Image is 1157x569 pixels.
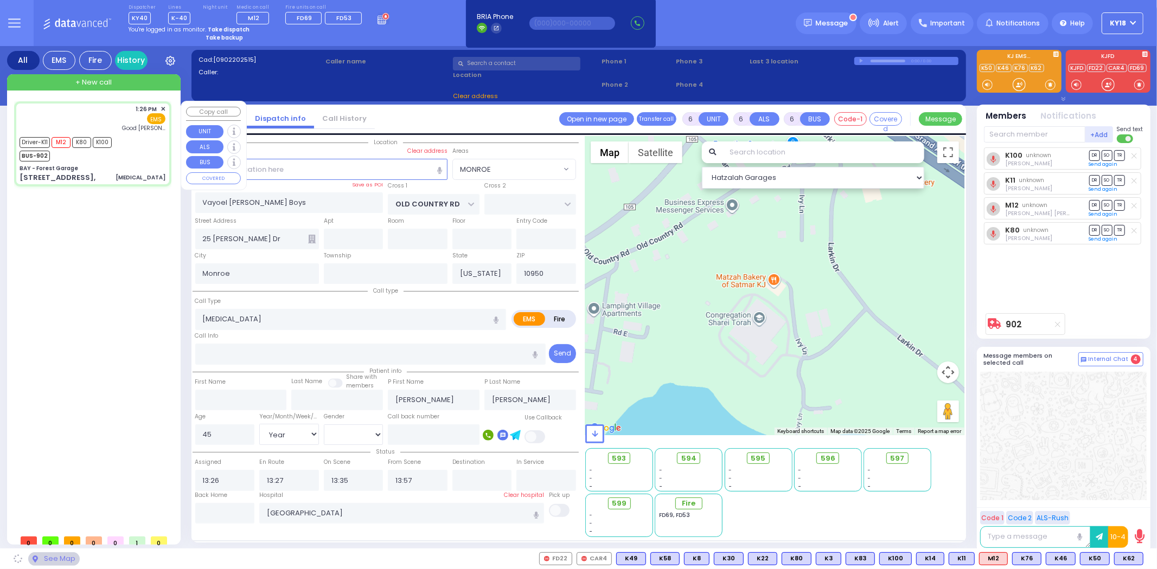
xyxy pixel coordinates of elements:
[979,552,1008,565] div: M12
[86,536,102,545] span: 0
[203,4,227,11] label: Night unit
[324,458,350,467] label: On Scene
[52,137,71,148] span: M12
[937,141,959,163] button: Toggle fullscreen view
[659,474,662,482] span: -
[590,466,593,474] span: -
[1107,64,1127,72] a: CAR4
[581,556,587,561] img: red-radio-icon.svg
[1102,200,1113,210] span: SO
[748,552,777,565] div: BLS
[834,112,867,126] button: Code-1
[545,312,575,326] label: Fire
[28,552,79,566] div: See map
[800,112,830,126] button: BUS
[1024,226,1049,234] span: unknown
[116,173,165,182] div: [MEDICAL_DATA]
[1005,226,1020,234] a: K80
[879,552,912,565] div: BLS
[846,552,875,565] div: BLS
[1029,64,1044,72] a: K62
[93,137,112,148] span: K100
[186,140,223,153] button: ALS
[20,172,95,183] div: [STREET_ADDRESS],
[129,12,151,24] span: KY40
[728,474,732,482] span: -
[484,378,520,386] label: P Last Name
[1080,552,1110,565] div: K50
[782,552,811,565] div: BLS
[324,412,344,421] label: Gender
[682,498,695,509] span: Fire
[368,287,404,295] span: Call type
[588,421,624,435] img: Google
[1046,552,1076,565] div: BLS
[195,458,222,467] label: Assigned
[20,164,78,172] div: BAY - Forest Garage
[1013,64,1028,72] a: K76
[1114,225,1125,235] span: TR
[514,312,545,326] label: EMS
[980,64,995,72] a: K50
[714,552,744,565] div: K30
[516,458,544,467] label: In Service
[930,18,965,28] span: Important
[453,70,598,80] label: Location
[79,51,112,70] div: Fire
[504,491,544,500] label: Clear hospital
[259,491,283,500] label: Hospital
[388,378,424,386] label: P First Name
[821,453,835,464] span: 596
[452,147,469,156] label: Areas
[195,217,237,225] label: Street Address
[559,112,634,126] a: Open in new page
[291,377,322,386] label: Last Name
[879,552,912,565] div: K100
[1114,200,1125,210] span: TR
[161,105,165,114] span: ✕
[43,51,75,70] div: EMS
[1005,159,1052,167] span: Solomon Polatsek
[324,217,334,225] label: Apt
[168,4,190,11] label: Lines
[7,51,40,70] div: All
[684,552,709,565] div: BLS
[751,453,766,464] span: 595
[136,105,157,113] span: 1:26 PM
[979,552,1008,565] div: ALS
[1089,200,1100,210] span: DR
[1085,126,1114,143] button: +Add
[1089,161,1118,167] a: Send again
[452,458,485,467] label: Destination
[324,251,351,260] label: Township
[352,181,383,189] label: Save as POI
[577,552,612,565] div: CAR4
[297,14,312,22] span: FD69
[816,552,841,565] div: K3
[248,14,259,22] span: M12
[612,453,627,464] span: 593
[516,251,525,260] label: ZIP
[452,217,465,225] label: Floor
[549,491,570,500] label: Pick up
[650,552,680,565] div: K58
[728,482,732,490] span: -
[1102,225,1113,235] span: SO
[1046,552,1076,565] div: K46
[21,536,37,545] span: 0
[1005,234,1052,242] span: Shlomo Appel
[798,482,801,490] span: -
[213,55,256,64] span: [0902202515]
[43,16,115,30] img: Logo
[484,182,506,190] label: Cross 2
[916,552,944,565] div: BLS
[346,382,374,390] span: members
[20,151,50,161] span: BUS-902
[1066,54,1150,61] label: KJFD
[151,536,167,545] span: 0
[388,182,407,190] label: Cross 1
[529,17,615,30] input: (000)000-00000
[407,147,448,156] label: Clear address
[168,12,190,24] span: K-40
[325,57,449,66] label: Caller name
